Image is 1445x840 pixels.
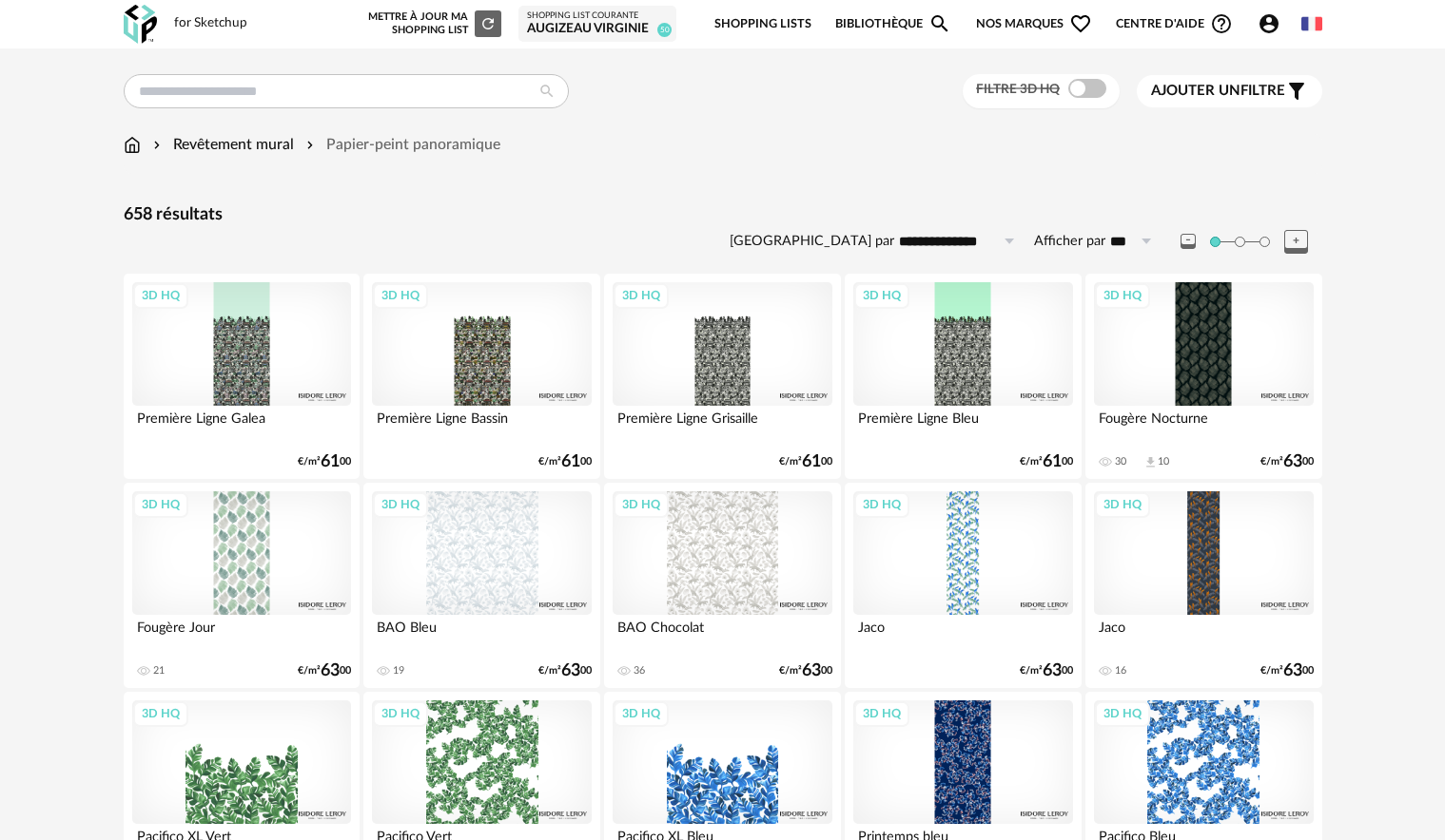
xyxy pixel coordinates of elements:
[321,664,340,678] span: 63
[527,21,668,38] div: AUGIZEAU Virginie
[976,83,1060,96] span: Filtre 3D HQ
[124,5,157,44] img: OXP
[614,283,669,308] div: 3D HQ
[1283,455,1302,468] span: 63
[1069,12,1092,35] span: Heart Outline icon
[853,406,1072,444] div: Première Ligne Bleu
[1116,12,1233,35] span: Centre d'aideHelp Circle Outline icon
[1094,406,1313,444] div: Fougère Nocturne
[133,701,188,726] div: 3D HQ
[393,664,404,678] div: 19
[613,615,831,653] div: BAO Chocolat
[802,455,821,468] span: 61
[1043,455,1062,468] span: 61
[373,701,428,726] div: 3D HQ
[634,664,645,678] div: 36
[124,274,360,479] a: 3D HQ Première Ligne Galea €/m²6100
[1285,80,1308,103] span: Filter icon
[854,701,909,726] div: 3D HQ
[835,2,951,47] a: BibliothèqueMagnify icon
[928,12,951,35] span: Magnify icon
[854,492,909,517] div: 3D HQ
[1258,12,1289,35] span: Account Circle icon
[372,615,591,653] div: BAO Bleu
[1258,12,1280,35] span: Account Circle icon
[1085,274,1321,479] a: 3D HQ Fougère Nocturne 30 Download icon 10 €/m²6300
[1020,455,1073,468] div: €/m² 00
[1260,455,1314,468] div: €/m² 00
[1158,455,1169,468] div: 10
[298,455,351,468] div: €/m² 00
[779,664,832,678] div: €/m² 00
[174,15,247,32] div: for Sketchup
[561,664,580,678] span: 63
[1151,84,1240,98] span: Ajouter un
[1301,13,1322,34] img: fr
[1095,492,1150,517] div: 3D HQ
[976,2,1092,47] span: Nos marques
[363,274,599,479] a: 3D HQ Première Ligne Bassin €/m²6100
[527,10,668,22] div: Shopping List courante
[527,10,668,38] a: Shopping List courante AUGIZEAU Virginie 50
[714,2,811,47] a: Shopping Lists
[1115,664,1126,678] div: 16
[604,274,840,479] a: 3D HQ Première Ligne Grisaille €/m²6100
[1137,75,1322,107] button: Ajouter unfiltre Filter icon
[1085,483,1321,688] a: 3D HQ Jaco 16 €/m²6300
[1020,664,1073,678] div: €/m² 00
[1143,455,1158,469] span: Download icon
[372,406,591,444] div: Première Ligne Bassin
[298,664,351,678] div: €/m² 00
[132,406,351,444] div: Première Ligne Galea
[538,664,592,678] div: €/m² 00
[604,483,840,688] a: 3D HQ BAO Chocolat 36 €/m²6300
[364,10,501,37] div: Mettre à jour ma Shopping List
[132,615,351,653] div: Fougère Jour
[1151,82,1285,101] span: filtre
[730,233,894,251] label: [GEOGRAPHIC_DATA] par
[802,664,821,678] span: 63
[1260,664,1314,678] div: €/m² 00
[779,455,832,468] div: €/m² 00
[124,204,1322,226] div: 658 résultats
[321,455,340,468] span: 61
[133,492,188,517] div: 3D HQ
[614,701,669,726] div: 3D HQ
[854,283,909,308] div: 3D HQ
[1043,664,1062,678] span: 63
[613,406,831,444] div: Première Ligne Grisaille
[373,283,428,308] div: 3D HQ
[1034,233,1105,251] label: Afficher par
[538,455,592,468] div: €/m² 00
[845,274,1081,479] a: 3D HQ Première Ligne Bleu €/m²6100
[373,492,428,517] div: 3D HQ
[845,483,1081,688] a: 3D HQ Jaco €/m²6300
[479,18,497,29] span: Refresh icon
[1283,664,1302,678] span: 63
[1115,455,1126,468] div: 30
[153,664,165,678] div: 21
[149,134,294,156] div: Revêtement mural
[1095,283,1150,308] div: 3D HQ
[853,615,1072,653] div: Jaco
[363,483,599,688] a: 3D HQ BAO Bleu 19 €/m²6300
[657,23,672,37] span: 50
[561,455,580,468] span: 61
[133,283,188,308] div: 3D HQ
[1094,615,1313,653] div: Jaco
[614,492,669,517] div: 3D HQ
[149,134,165,156] img: svg+xml;base64,PHN2ZyB3aWR0aD0iMTYiIGhlaWdodD0iMTYiIHZpZXdCb3g9IjAgMCAxNiAxNiIgZmlsbD0ibm9uZSIgeG...
[1095,701,1150,726] div: 3D HQ
[124,483,360,688] a: 3D HQ Fougère Jour 21 €/m²6300
[124,134,141,156] img: svg+xml;base64,PHN2ZyB3aWR0aD0iMTYiIGhlaWdodD0iMTciIHZpZXdCb3g9IjAgMCAxNiAxNyIgZmlsbD0ibm9uZSIgeG...
[1210,12,1233,35] span: Help Circle Outline icon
